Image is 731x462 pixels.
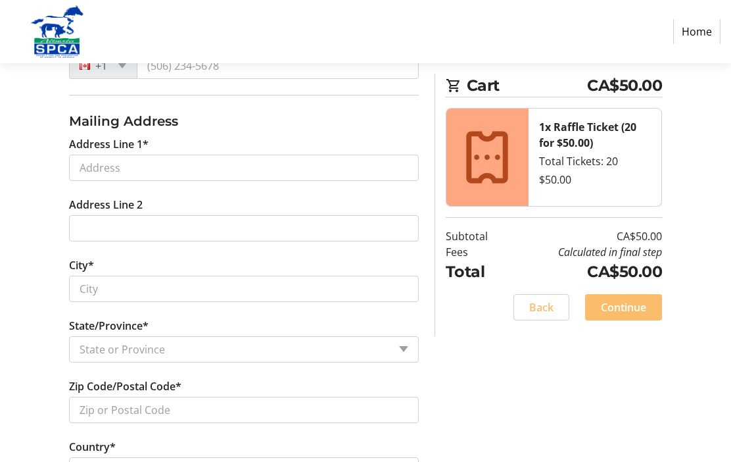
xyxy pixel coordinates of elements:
img: Alberta SPCA's Logo [11,5,104,58]
input: (506) 234-5678 [137,53,419,79]
div: Total Tickets: 20 [539,154,651,170]
label: Country* [69,439,116,455]
div: $50.00 [539,172,651,188]
h3: Mailing Address [69,111,419,131]
span: Cart [467,74,588,97]
label: Address Line 1* [69,136,149,152]
td: CA$50.00 [508,261,663,284]
td: CA$50.00 [508,229,663,245]
span: Back [529,299,554,315]
td: Calculated in final step [508,245,663,261]
label: City* [69,257,94,273]
td: Subtotal [446,229,508,245]
input: Zip or Postal Code [69,397,419,423]
label: Zip Code/Postal Code* [69,378,181,394]
span: Continue [601,299,646,315]
label: Address Line 2 [69,197,143,213]
a: Home [673,19,720,44]
td: Total [446,261,508,284]
strong: 1x Raffle Ticket (20 for $50.00) [539,120,636,151]
input: City [69,276,419,302]
label: State/Province* [69,318,149,334]
td: Fees [446,245,508,261]
span: CA$50.00 [587,74,662,97]
button: Continue [585,294,662,321]
input: Address [69,155,419,181]
button: Back [513,294,569,321]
